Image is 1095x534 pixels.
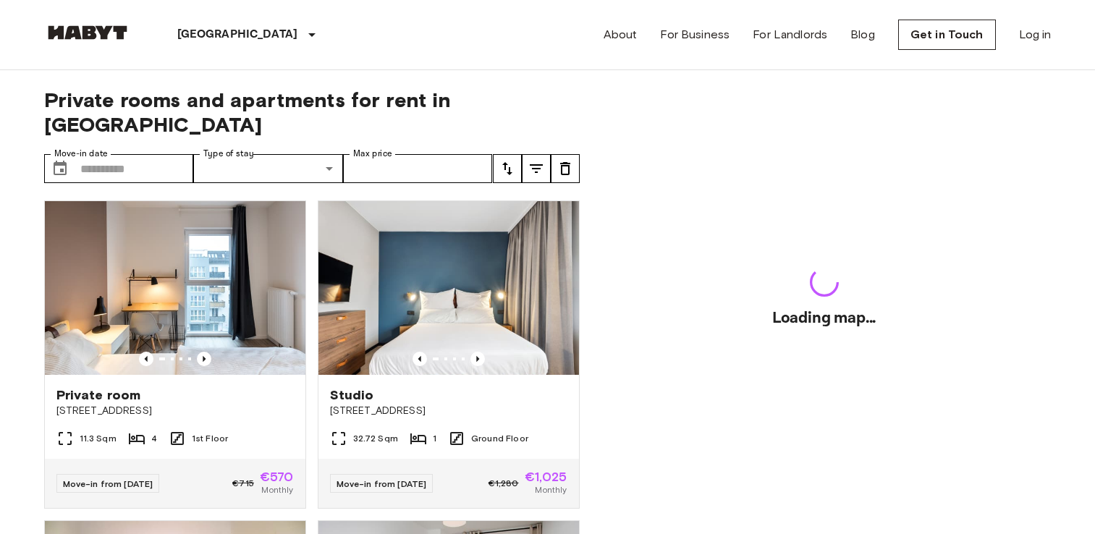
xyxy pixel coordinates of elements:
a: Get in Touch [898,20,996,50]
span: Move-in from [DATE] [63,478,153,489]
label: Max price [353,148,392,160]
a: About [604,26,638,43]
button: Previous image [197,352,211,366]
label: Type of stay [203,148,254,160]
a: For Business [660,26,730,43]
span: €570 [260,470,294,483]
button: Previous image [470,352,485,366]
a: Marketing picture of unit DE-01-12-003-01QPrevious imagePrevious imagePrivate room[STREET_ADDRESS... [44,200,306,509]
h2: Loading map... [772,308,876,329]
span: Monthly [535,483,567,496]
span: Private room [56,386,141,404]
span: 1st Floor [192,432,228,445]
button: Choose date [46,154,75,183]
button: tune [522,154,551,183]
img: Habyt [44,25,131,40]
button: tune [551,154,580,183]
span: Private rooms and apartments for rent in [GEOGRAPHIC_DATA] [44,88,580,137]
label: Move-in date [54,148,108,160]
span: Monthly [261,483,293,496]
a: For Landlords [753,26,827,43]
a: Marketing picture of unit DE-01-481-006-01Previous imagePrevious imageStudio[STREET_ADDRESS]32.72... [318,200,580,509]
button: Previous image [139,352,153,366]
span: 32.72 Sqm [353,432,398,445]
p: [GEOGRAPHIC_DATA] [177,26,298,43]
button: tune [493,154,522,183]
span: 4 [151,432,157,445]
span: [STREET_ADDRESS] [330,404,567,418]
span: €715 [232,477,254,490]
span: [STREET_ADDRESS] [56,404,294,418]
a: Log in [1019,26,1052,43]
span: 11.3 Sqm [80,432,117,445]
a: Blog [850,26,875,43]
span: Ground Floor [471,432,528,445]
img: Marketing picture of unit DE-01-12-003-01Q [45,201,305,375]
span: Move-in from [DATE] [337,478,427,489]
img: Marketing picture of unit DE-01-481-006-01 [318,201,579,375]
span: €1,280 [489,477,519,490]
span: Studio [330,386,374,404]
span: €1,025 [525,470,567,483]
button: Previous image [413,352,427,366]
span: 1 [433,432,436,445]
